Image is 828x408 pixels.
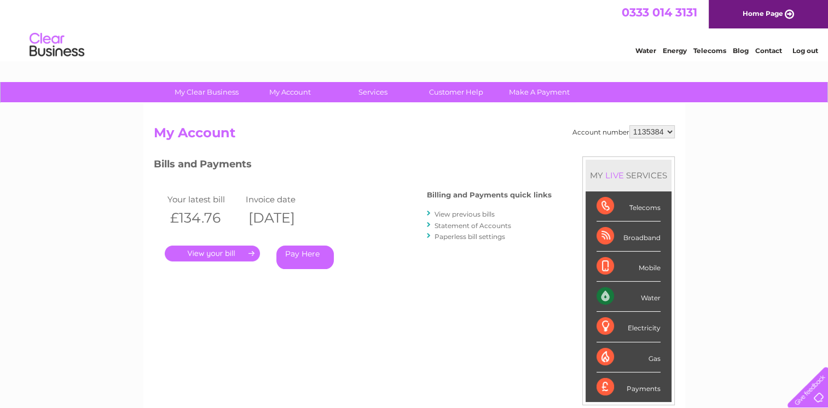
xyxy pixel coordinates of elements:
[156,6,673,53] div: Clear Business is a trading name of Verastar Limited (registered in [GEOGRAPHIC_DATA] No. 3667643...
[276,246,334,269] a: Pay Here
[572,125,675,138] div: Account number
[154,156,552,176] h3: Bills and Payments
[245,82,335,102] a: My Account
[597,372,661,402] div: Payments
[792,46,818,55] a: Log out
[243,192,322,207] td: Invoice date
[29,28,85,62] img: logo.png
[597,282,661,312] div: Water
[733,46,749,55] a: Blog
[597,342,661,372] div: Gas
[243,207,322,229] th: [DATE]
[494,82,584,102] a: Make A Payment
[603,170,626,180] div: LIVE
[597,222,661,252] div: Broadband
[693,46,726,55] a: Telecoms
[165,246,260,261] a: .
[427,191,552,199] h4: Billing and Payments quick links
[161,82,252,102] a: My Clear Business
[597,312,661,342] div: Electricity
[435,232,505,241] a: Paperless bill settings
[755,46,782,55] a: Contact
[663,46,687,55] a: Energy
[622,5,697,19] a: 0333 014 3131
[435,210,495,218] a: View previous bills
[435,222,511,230] a: Statement of Accounts
[328,82,418,102] a: Services
[586,160,671,191] div: MY SERVICES
[597,252,661,282] div: Mobile
[165,192,244,207] td: Your latest bill
[635,46,656,55] a: Water
[411,82,501,102] a: Customer Help
[165,207,244,229] th: £134.76
[154,125,675,146] h2: My Account
[597,191,661,222] div: Telecoms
